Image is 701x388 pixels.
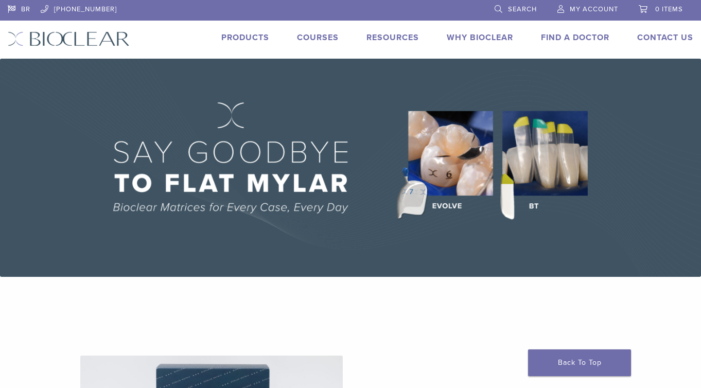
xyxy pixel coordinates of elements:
a: Resources [366,32,419,43]
span: My Account [570,5,618,13]
a: Why Bioclear [447,32,513,43]
img: Bioclear [8,31,130,46]
a: Find A Doctor [541,32,609,43]
a: Back To Top [528,349,631,376]
a: Products [221,32,269,43]
a: Courses [297,32,339,43]
a: Contact Us [637,32,693,43]
span: Search [508,5,537,13]
span: 0 items [655,5,683,13]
